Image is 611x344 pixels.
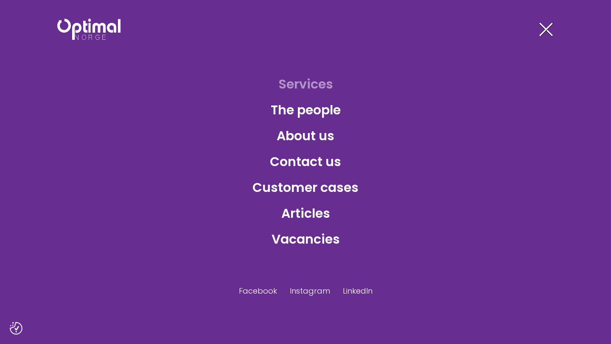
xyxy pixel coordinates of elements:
a: The people [264,96,348,124]
font: LinkedIn [343,286,373,296]
font: Contact us [270,153,341,171]
a: Articles [275,200,337,227]
font: Services [278,75,333,93]
font: Instagram [290,286,330,296]
img: Revisit consent button [10,322,22,335]
a: Instagram [290,285,330,297]
font: Articles [281,204,330,222]
a: LinkedIn [343,285,373,297]
font: The people [271,101,341,119]
a: Contact us [263,148,348,175]
a: About us [270,122,341,150]
a: Facebook [239,285,277,297]
font: About us [277,127,334,145]
a: Vacancies [265,225,347,253]
img: Optimal Norway [57,19,121,40]
button: Consent Preferences [10,322,22,335]
a: Services [272,70,340,98]
font: Vacancies [272,230,340,248]
a: Customer cases [246,174,365,201]
font: Customer cases [252,178,359,197]
font: Facebook [239,286,277,296]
